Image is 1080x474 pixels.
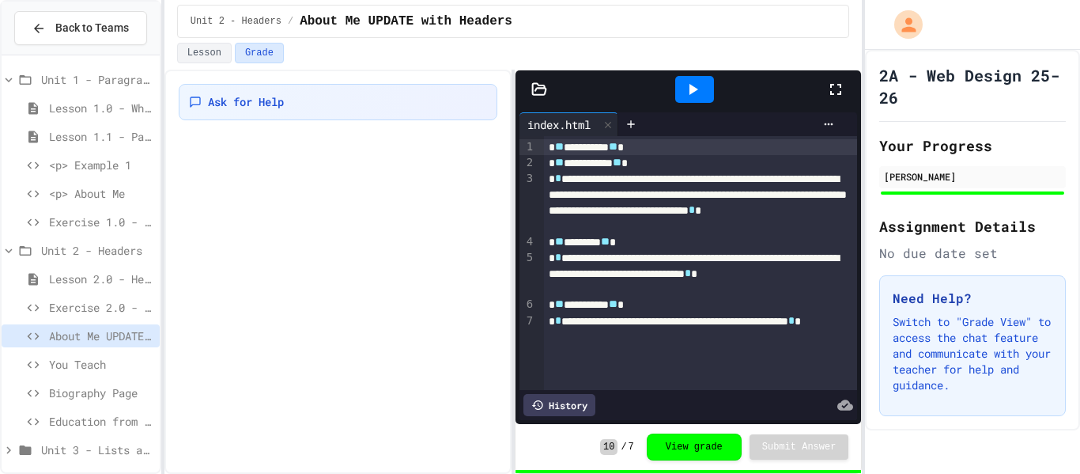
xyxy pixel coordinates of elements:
div: History [523,394,595,416]
span: Lesson 1.1 - Paragraphs [49,128,153,145]
span: <p> Example 1 [49,157,153,173]
span: <p> About Me [49,185,153,202]
div: No due date set [879,244,1066,263]
div: 1 [519,139,535,155]
span: Back to Teams [55,20,129,36]
div: index.html [519,112,618,136]
span: 7 [629,441,634,453]
button: Submit Answer [750,434,849,460]
span: 10 [600,439,617,455]
span: Unit 1 - Paragraphs [41,71,153,88]
h1: 2A - Web Design 25-26 [879,64,1066,108]
span: About Me UPDATE with Headers [300,12,512,31]
h3: Need Help? [893,289,1052,308]
span: Unit 2 - Headers [191,15,281,28]
span: / [621,441,626,453]
div: 4 [519,234,535,250]
span: Unit 3 - Lists and Links [41,442,153,458]
span: Lesson 2.0 - Headers [49,271,153,287]
span: Submit Answer [762,441,836,453]
div: [PERSON_NAME] [884,169,1061,184]
span: Exercise 1.0 - Two Truths and a Lie [49,214,153,230]
span: Biography Page [49,385,153,401]
button: Grade [235,43,284,63]
button: Back to Teams [14,11,147,45]
div: index.html [519,116,599,133]
span: About Me UPDATE with Headers [49,328,153,344]
div: 2 [519,155,535,171]
button: Lesson [177,43,232,63]
h2: Your Progress [879,135,1066,157]
span: / [288,15,293,28]
span: Exercise 2.0 - Header Practice [49,299,153,316]
div: 7 [519,313,535,345]
span: Ask for Help [208,94,284,110]
div: 6 [519,297,535,313]
h2: Assignment Details [879,215,1066,237]
div: 3 [519,171,535,233]
span: You Teach [49,356,153,373]
button: View grade [647,434,742,461]
div: My Account [878,6,927,43]
div: 5 [519,250,535,298]
p: Switch to "Grade View" to access the chat feature and communicate with your teacher for help and ... [893,314,1052,393]
span: Education from Scratch [49,413,153,430]
span: Unit 2 - Headers [41,242,153,259]
span: Lesson 1.0 - What is HTML? [49,100,153,116]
